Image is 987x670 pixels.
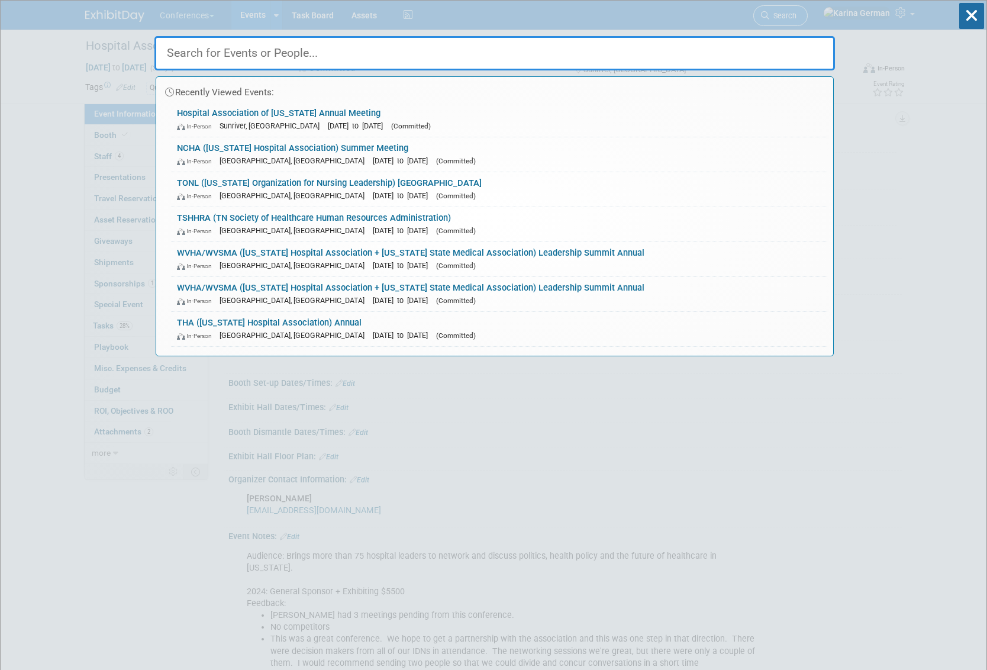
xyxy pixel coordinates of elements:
[220,191,370,200] span: [GEOGRAPHIC_DATA], [GEOGRAPHIC_DATA]
[220,261,370,270] span: [GEOGRAPHIC_DATA], [GEOGRAPHIC_DATA]
[177,262,217,270] span: In-Person
[220,296,370,305] span: [GEOGRAPHIC_DATA], [GEOGRAPHIC_DATA]
[171,102,827,137] a: Hospital Association of [US_STATE] Annual Meeting In-Person Sunriver, [GEOGRAPHIC_DATA] [DATE] to...
[177,192,217,200] span: In-Person
[373,191,434,200] span: [DATE] to [DATE]
[436,297,476,305] span: (Committed)
[436,192,476,200] span: (Committed)
[373,226,434,235] span: [DATE] to [DATE]
[373,331,434,340] span: [DATE] to [DATE]
[171,137,827,172] a: NCHA ([US_STATE] Hospital Association) Summer Meeting In-Person [GEOGRAPHIC_DATA], [GEOGRAPHIC_DA...
[436,262,476,270] span: (Committed)
[373,296,434,305] span: [DATE] to [DATE]
[220,121,325,130] span: Sunriver, [GEOGRAPHIC_DATA]
[436,157,476,165] span: (Committed)
[373,261,434,270] span: [DATE] to [DATE]
[171,172,827,207] a: TONL ([US_STATE] Organization for Nursing Leadership) [GEOGRAPHIC_DATA] In-Person [GEOGRAPHIC_DAT...
[373,156,434,165] span: [DATE] to [DATE]
[391,122,431,130] span: (Committed)
[328,121,389,130] span: [DATE] to [DATE]
[436,227,476,235] span: (Committed)
[177,123,217,130] span: In-Person
[171,312,827,346] a: THA ([US_STATE] Hospital Association) Annual In-Person [GEOGRAPHIC_DATA], [GEOGRAPHIC_DATA] [DATE...
[436,331,476,340] span: (Committed)
[177,227,217,235] span: In-Person
[177,332,217,340] span: In-Person
[220,156,370,165] span: [GEOGRAPHIC_DATA], [GEOGRAPHIC_DATA]
[171,207,827,241] a: TSHHRA (TN Society of Healthcare Human Resources Administration) In-Person [GEOGRAPHIC_DATA], [GE...
[220,331,370,340] span: [GEOGRAPHIC_DATA], [GEOGRAPHIC_DATA]
[177,157,217,165] span: In-Person
[220,226,370,235] span: [GEOGRAPHIC_DATA], [GEOGRAPHIC_DATA]
[154,36,835,70] input: Search for Events or People...
[171,277,827,311] a: WVHA/WVSMA ([US_STATE] Hospital Association + [US_STATE] State Medical Association) Leadership Su...
[177,297,217,305] span: In-Person
[171,242,827,276] a: WVHA/WVSMA ([US_STATE] Hospital Association + [US_STATE] State Medical Association) Leadership Su...
[162,77,827,102] div: Recently Viewed Events:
